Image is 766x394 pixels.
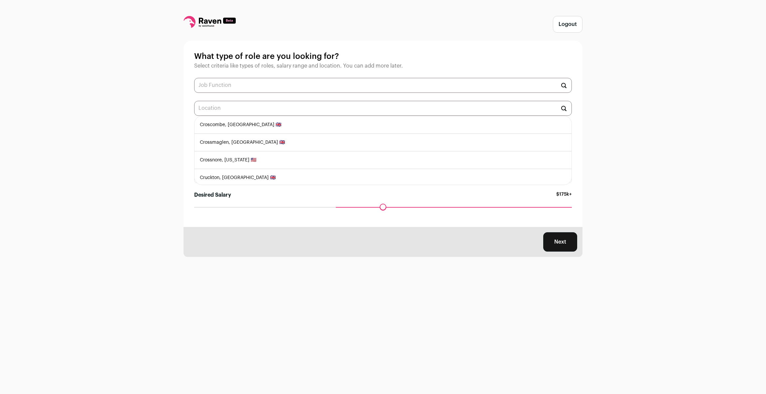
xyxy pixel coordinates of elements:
span: $175k+ [556,191,572,207]
li: Croscombe, [GEOGRAPHIC_DATA] 🇬🇧 [194,116,572,134]
button: Logout [553,16,582,33]
li: Crossmaglen, [GEOGRAPHIC_DATA] 🇬🇧 [194,134,572,151]
li: Crossnore, [US_STATE] 🇺🇸 [194,151,572,169]
h1: What type of role are you looking for? [194,51,572,62]
button: Next [543,232,577,252]
input: Location [194,101,572,116]
p: Select criteria like types of roles, salary range and location. You can add more later. [194,62,572,70]
input: Job Function [194,78,572,93]
label: Desired Salary [194,191,231,199]
li: Cruckton, [GEOGRAPHIC_DATA] 🇬🇧 [194,169,572,187]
